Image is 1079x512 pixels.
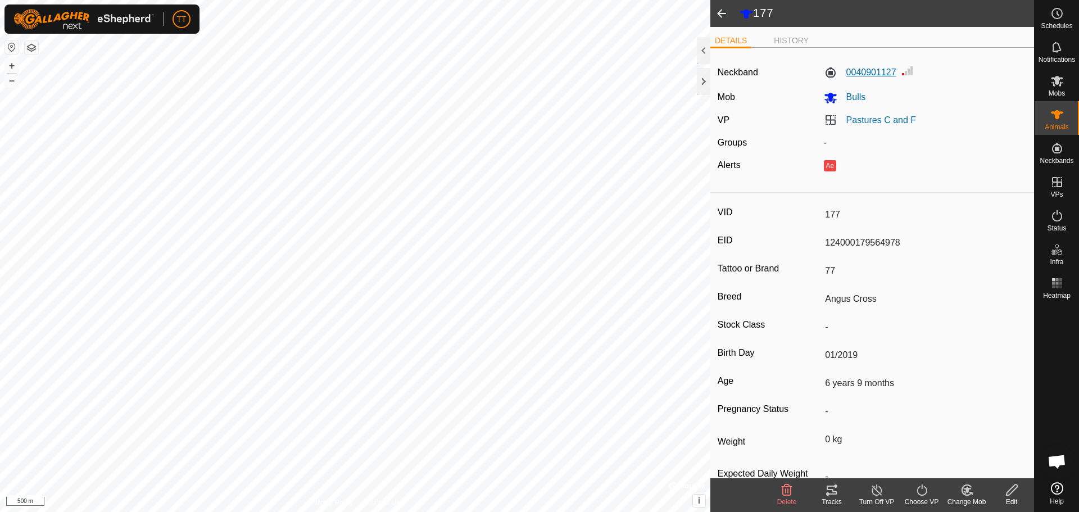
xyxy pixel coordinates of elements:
h2: 177 [740,6,1034,21]
span: Neckbands [1040,157,1073,164]
span: Heatmap [1043,292,1071,299]
label: Age [718,374,820,388]
div: Change Mob [944,497,989,507]
a: Privacy Policy [311,497,353,508]
span: Status [1047,225,1066,232]
button: Reset Map [5,40,19,54]
li: HISTORY [769,35,813,47]
a: Contact Us [366,497,400,508]
span: Infra [1050,259,1063,265]
span: Help [1050,498,1064,505]
div: Turn Off VP [854,497,899,507]
label: Pregnancy Status [718,402,820,416]
label: Alerts [718,160,741,170]
span: VPs [1050,191,1063,198]
li: DETAILS [710,35,751,48]
label: VP [718,115,729,125]
button: + [5,59,19,73]
button: i [693,495,705,507]
div: Edit [989,497,1034,507]
label: EID [718,233,820,248]
span: Delete [777,498,797,506]
button: Map Layers [25,41,38,55]
span: Mobs [1049,90,1065,97]
span: Animals [1045,124,1069,130]
label: Stock Class [718,318,820,332]
label: Expected Daily Weight Gain [718,467,820,494]
img: Signal strength [901,64,914,78]
button: Ae [824,160,836,171]
div: - [819,136,1032,149]
a: Help [1035,478,1079,509]
img: Gallagher Logo [13,9,154,29]
span: TT [176,13,186,25]
button: – [5,74,19,87]
div: Open chat [1040,445,1074,478]
div: Choose VP [899,497,944,507]
span: i [698,496,700,505]
div: Tracks [809,497,854,507]
label: Tattoo or Brand [718,261,820,276]
label: Neckband [718,66,758,79]
label: Groups [718,138,747,147]
span: Schedules [1041,22,1072,29]
label: 0040901127 [824,66,896,79]
label: Breed [718,289,820,304]
span: Notifications [1039,56,1075,63]
label: VID [718,205,820,220]
span: Bulls [837,92,866,102]
label: Mob [718,92,735,102]
a: Pastures C and F [846,115,917,125]
label: Weight [718,430,820,454]
label: Birth Day [718,346,820,360]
